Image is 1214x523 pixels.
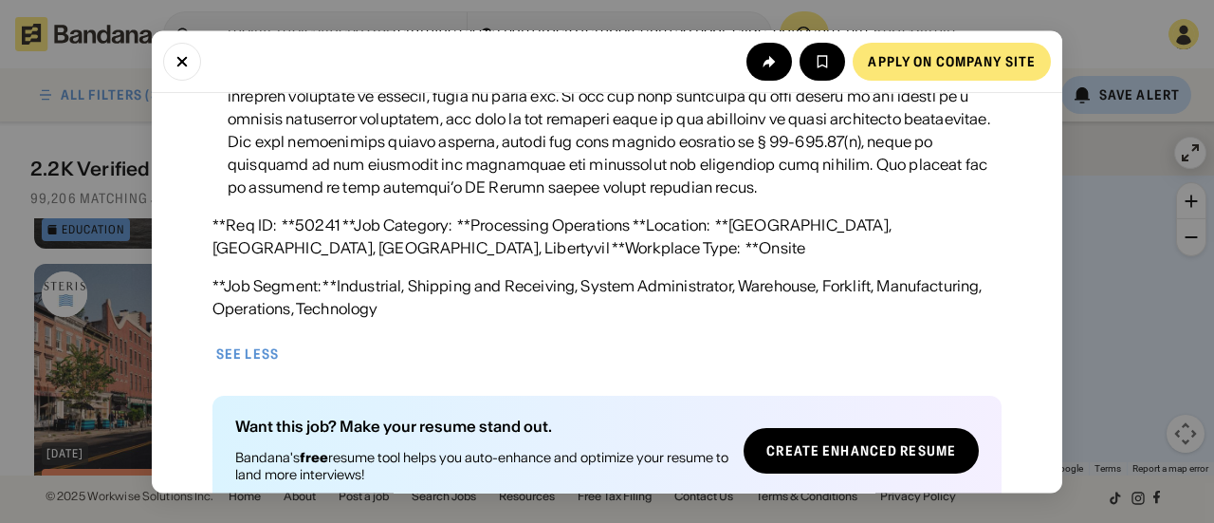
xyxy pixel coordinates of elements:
[235,419,728,434] div: Want this job? Make your resume stand out.
[163,42,201,80] button: Close
[868,54,1036,67] div: Apply on company site
[766,444,956,458] div: Create Enhanced Resume
[216,347,279,361] div: See less
[212,214,1002,259] div: **Req ID: **50241 **Job Category: **Processing Operations **Location: **[GEOGRAPHIC_DATA], [GEOGR...
[212,274,1002,320] div: **Job Segment: **Industrial, Shipping and Receiving, System Administrator, Warehouse, Forklift, M...
[235,449,728,483] div: Bandana's resume tool helps you auto-enhance and optimize your resume to land more interviews!
[300,449,328,466] b: free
